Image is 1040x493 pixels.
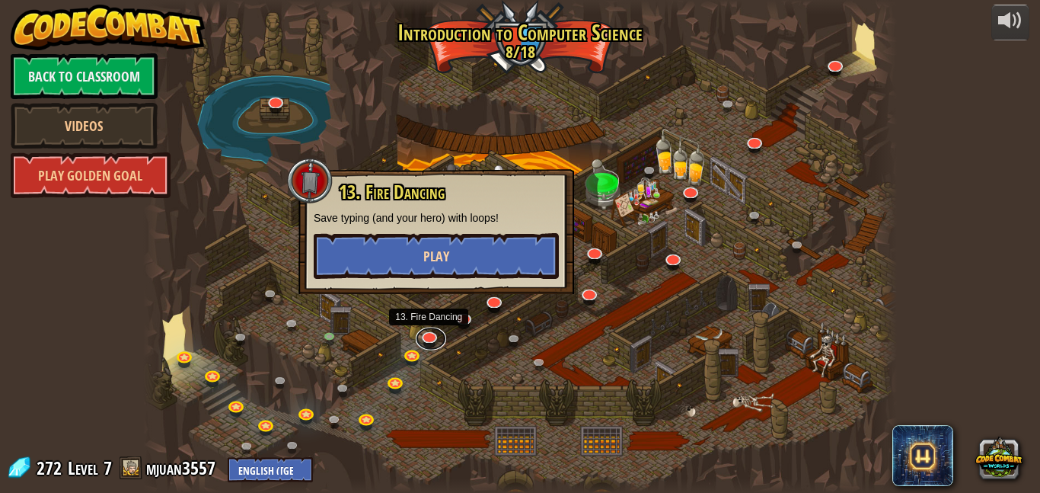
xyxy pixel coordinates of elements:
button: Adjust volume [991,5,1029,40]
span: Play [423,247,449,266]
p: Save typing (and your hero) with loops! [314,210,559,226]
button: Play [314,233,559,279]
a: Videos [11,103,158,149]
span: 13. Fire Dancing [339,179,445,205]
a: Back to Classroom [11,53,158,99]
a: Play Golden Goal [11,152,171,198]
span: 7 [104,456,112,480]
a: mjuan3557 [146,456,220,480]
span: Level [68,456,98,481]
span: 272 [37,456,66,480]
img: CodeCombat - Learn how to code by playing a game [11,5,206,50]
